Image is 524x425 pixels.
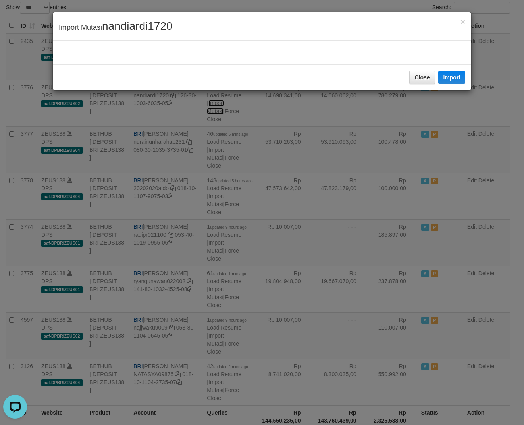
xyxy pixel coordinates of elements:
button: Open LiveChat chat widget [3,3,27,27]
button: Import [438,71,465,84]
span: nandiardi1720 [102,20,173,32]
button: Close [460,17,465,26]
span: Import Mutasi [59,23,173,31]
span: × [460,17,465,26]
button: Close [409,71,435,84]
